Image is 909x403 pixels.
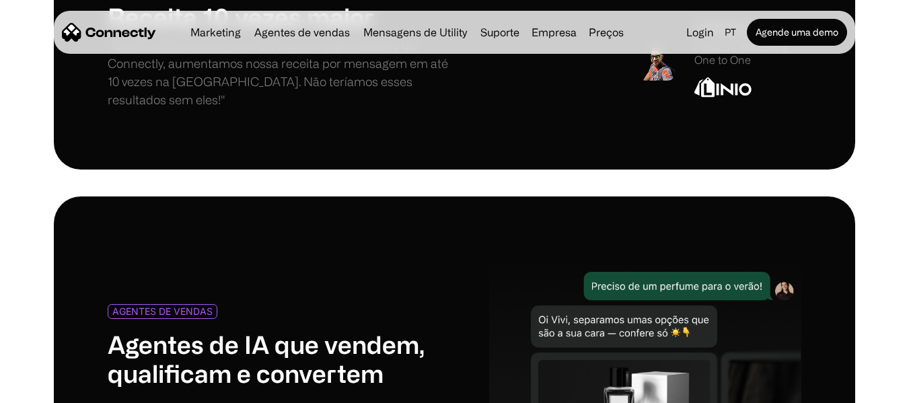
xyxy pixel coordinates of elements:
a: Mensagens de Utility [358,27,472,38]
a: Agentes de vendas [249,27,355,38]
a: Marketing [185,27,246,38]
p: "Com a incrível ferramenta e o suporte especializado da Connectly, aumentamos nossa receita por m... [108,36,455,109]
aside: Language selected: Português (Brasil) [13,378,81,398]
h1: Agentes de IA que vendem, qualificam e convertem [108,330,455,388]
a: home [62,22,156,42]
div: Empresa [528,23,581,42]
div: Empresa [532,23,577,42]
a: Suporte [475,27,525,38]
img: Logotipo da Linio [694,77,752,98]
a: Login [681,23,719,42]
ul: Language list [27,379,81,398]
div: pt [719,23,744,42]
div: pt [725,23,736,42]
a: Preços [583,27,629,38]
div: AGENTES DE VENDAS [112,306,213,316]
a: Agende uma demo [747,19,847,46]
